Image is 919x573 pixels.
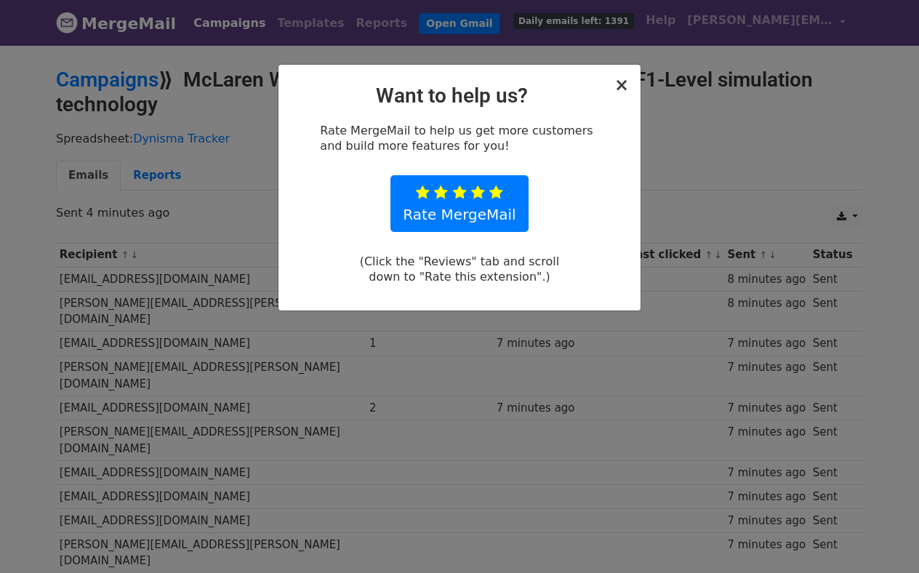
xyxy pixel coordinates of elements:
[614,75,629,95] span: ×
[390,175,528,232] a: Rate MergeMail
[614,76,629,94] button: Close
[846,503,919,573] iframe: Chat Widget
[320,123,598,153] p: Rate MergeMail to help us get more customers and build more features for you!
[290,84,629,108] h2: Want to help us?
[350,254,569,284] p: (Click the "Reviews" tab and scroll down to "Rate this extension".)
